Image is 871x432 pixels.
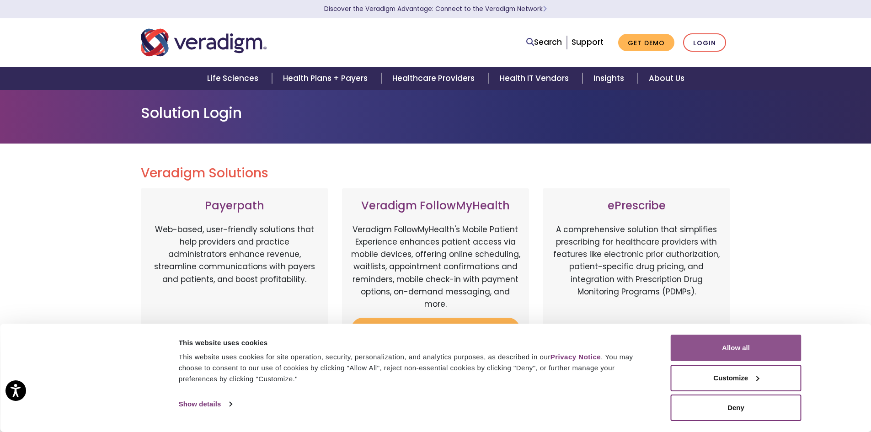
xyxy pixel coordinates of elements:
img: Veradigm logo [141,27,267,58]
a: Insights [582,67,638,90]
h3: Payerpath [150,199,319,213]
a: Life Sciences [196,67,272,90]
h1: Solution Login [141,104,731,122]
p: Veradigm FollowMyHealth's Mobile Patient Experience enhances patient access via mobile devices, o... [351,224,520,310]
h3: Veradigm FollowMyHealth [351,199,520,213]
a: Login to Veradigm FollowMyHealth [351,318,520,347]
p: A comprehensive solution that simplifies prescribing for healthcare providers with features like ... [552,224,721,320]
a: Support [572,37,604,48]
a: Healthcare Providers [381,67,488,90]
a: Login [683,33,726,52]
button: Deny [671,395,802,421]
a: Discover the Veradigm Advantage: Connect to the Veradigm NetworkLearn More [324,5,547,13]
button: Allow all [671,335,802,361]
h2: Veradigm Solutions [141,165,731,181]
h3: ePrescribe [552,199,721,213]
button: Customize [671,365,802,391]
a: Get Demo [618,34,674,52]
a: Health Plans + Payers [272,67,381,90]
a: Show details [179,397,232,411]
p: Web-based, user-friendly solutions that help providers and practice administrators enhance revenu... [150,224,319,320]
a: Health IT Vendors [489,67,582,90]
div: This website uses cookies for site operation, security, personalization, and analytics purposes, ... [179,352,650,384]
a: Search [526,36,562,48]
span: Learn More [543,5,547,13]
a: Privacy Notice [550,353,601,361]
a: About Us [638,67,695,90]
div: This website uses cookies [179,337,650,348]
